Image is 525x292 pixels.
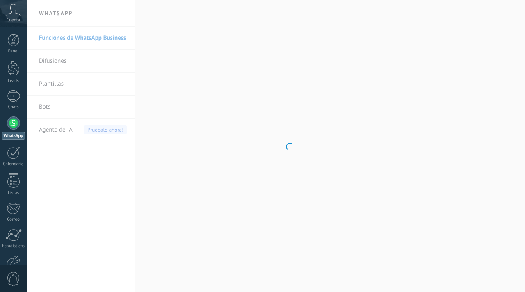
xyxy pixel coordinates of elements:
[2,190,25,196] div: Listas
[2,244,25,249] div: Estadísticas
[2,105,25,110] div: Chats
[7,18,20,23] span: Cuenta
[2,217,25,222] div: Correo
[2,162,25,167] div: Calendario
[2,132,25,140] div: WhatsApp
[2,78,25,84] div: Leads
[2,49,25,54] div: Panel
